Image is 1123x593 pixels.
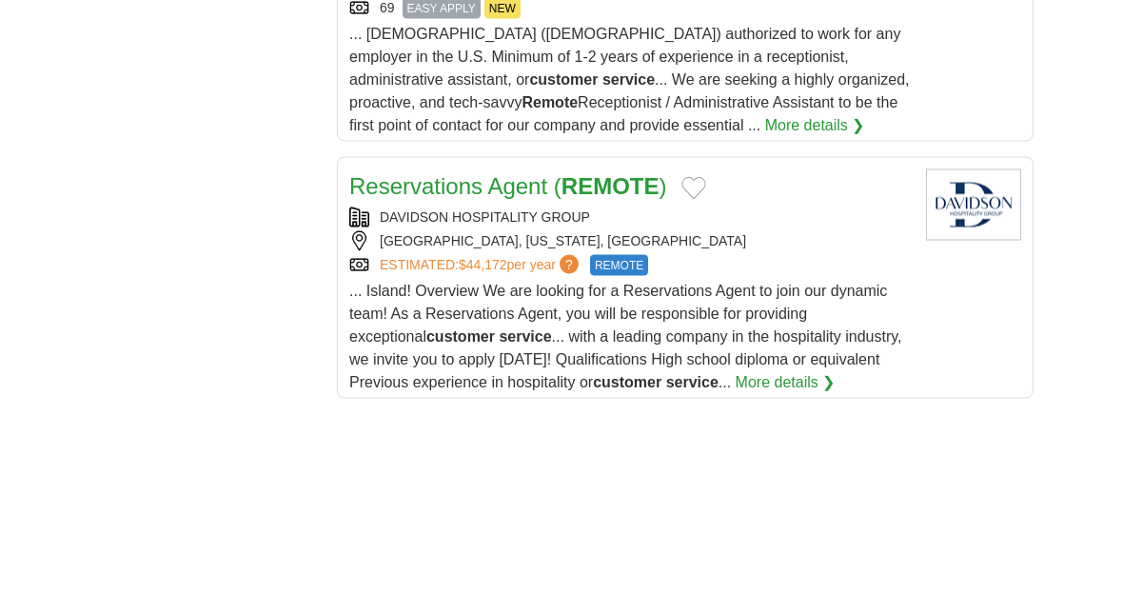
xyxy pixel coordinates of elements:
[426,328,495,345] strong: customer
[736,371,836,394] a: More details ❯
[590,255,648,276] span: REMOTE
[349,231,911,251] div: [GEOGRAPHIC_DATA], [US_STATE], [GEOGRAPHIC_DATA]
[349,173,666,199] a: Reservations Agent (REMOTE)
[593,374,661,390] strong: customer
[349,283,902,390] span: ... Island! Overview We are looking for a Reservations Agent to join our dynamic team! As a Reser...
[380,255,582,276] a: ESTIMATED:$44,172per year?
[602,71,655,88] strong: service
[926,169,1021,241] img: Davidson Hospitality Group logo
[765,114,865,137] a: More details ❯
[499,328,551,345] strong: service
[522,94,578,110] strong: Remote
[529,71,598,88] strong: customer
[349,26,909,133] span: ... [DEMOGRAPHIC_DATA] ([DEMOGRAPHIC_DATA]) authorized to work for any employer in the U.S. Minim...
[561,173,660,199] strong: REMOTE
[560,255,579,274] span: ?
[666,374,719,390] strong: service
[380,209,590,225] a: DAVIDSON HOSPITALITY GROUP
[681,177,706,200] button: Add to favorite jobs
[459,257,507,272] span: $44,172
